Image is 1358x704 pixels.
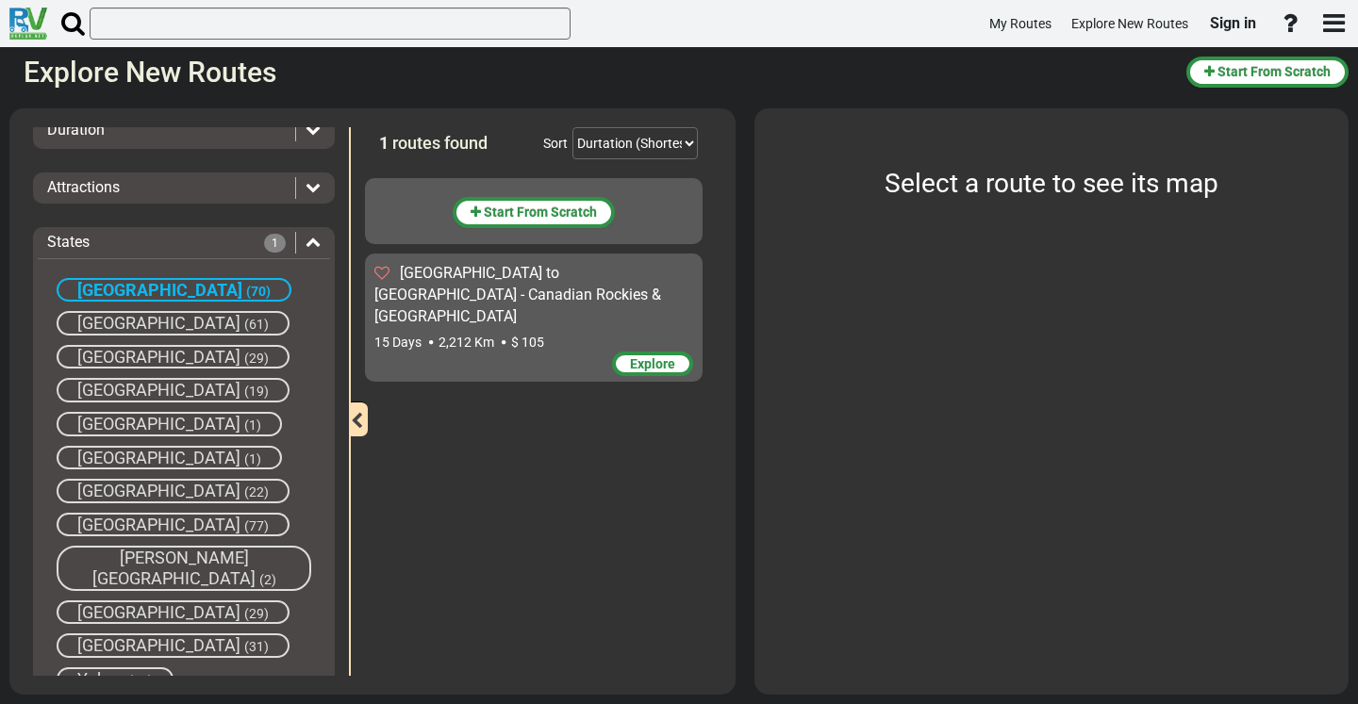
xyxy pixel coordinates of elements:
[92,548,256,588] span: [PERSON_NAME][GEOGRAPHIC_DATA]
[57,278,291,303] div: [GEOGRAPHIC_DATA] (70)
[77,414,240,434] span: [GEOGRAPHIC_DATA]
[244,639,269,654] span: (31)
[612,352,693,376] div: Explore
[374,335,422,350] span: 15 Days
[57,378,290,402] div: [GEOGRAPHIC_DATA] (19)
[244,518,269,533] span: (77)
[77,347,240,367] span: [GEOGRAPHIC_DATA]
[981,6,1060,42] a: My Routes
[57,345,290,369] div: [GEOGRAPHIC_DATA] (29)
[1210,14,1256,32] span: Sign in
[1217,64,1331,79] span: Start From Scratch
[57,311,290,336] div: [GEOGRAPHIC_DATA] (61)
[244,417,261,433] span: (1)
[77,635,240,655] span: [GEOGRAPHIC_DATA]
[57,446,282,470] div: [GEOGRAPHIC_DATA] (1)
[47,178,120,196] span: Attractions
[259,572,276,587] span: (2)
[24,57,1172,88] h2: Explore New Routes
[77,313,240,333] span: [GEOGRAPHIC_DATA]
[57,546,311,590] div: [PERSON_NAME][GEOGRAPHIC_DATA] (2)
[57,600,290,625] div: [GEOGRAPHIC_DATA] (29)
[1063,6,1197,42] a: Explore New Routes
[38,177,330,199] div: Attractions
[38,120,330,141] div: Duration
[57,633,290,658] div: [GEOGRAPHIC_DATA] (31)
[989,16,1052,31] span: My Routes
[128,673,153,688] span: (19)
[379,133,389,153] span: 1
[365,254,703,382] div: [GEOGRAPHIC_DATA] to [GEOGRAPHIC_DATA] - Canadian Rockies & [GEOGRAPHIC_DATA] 15 Days 2,212 Km $ ...
[374,264,661,325] span: [GEOGRAPHIC_DATA] to [GEOGRAPHIC_DATA] - Canadian Rockies & [GEOGRAPHIC_DATA]
[47,233,90,251] span: States
[511,335,544,350] span: $ 105
[47,121,105,139] span: Duration
[244,451,261,467] span: (1)
[77,602,240,622] span: [GEOGRAPHIC_DATA]
[57,479,290,503] div: [GEOGRAPHIC_DATA] (22)
[244,384,269,399] span: (19)
[439,335,494,350] span: 2,212 Km
[77,380,240,400] span: [GEOGRAPHIC_DATA]
[77,515,240,534] span: [GEOGRAPHIC_DATA]
[484,205,597,220] span: Start From Scratch
[1201,4,1265,43] a: Sign in
[1186,57,1349,88] button: Start From Scratch
[57,667,174,692] div: Yukon (19)
[392,133,488,153] span: routes found
[77,669,124,689] span: Yukon
[543,134,568,153] div: Sort
[246,284,271,299] span: (70)
[244,351,269,366] span: (29)
[9,8,47,40] img: RvPlanetLogo.png
[38,232,330,254] div: States 1
[77,280,242,300] span: [GEOGRAPHIC_DATA]
[885,168,1218,199] span: Select a route to see its map
[57,513,290,537] div: [GEOGRAPHIC_DATA] (77)
[244,317,269,332] span: (61)
[77,448,240,467] span: [GEOGRAPHIC_DATA]
[630,356,675,371] span: Explore
[244,484,269,499] span: (22)
[57,412,282,436] div: [GEOGRAPHIC_DATA] (1)
[264,234,286,253] span: 1
[244,606,269,621] span: (29)
[77,481,240,500] span: [GEOGRAPHIC_DATA]
[1071,16,1188,31] span: Explore New Routes
[453,197,615,228] button: Start From Scratch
